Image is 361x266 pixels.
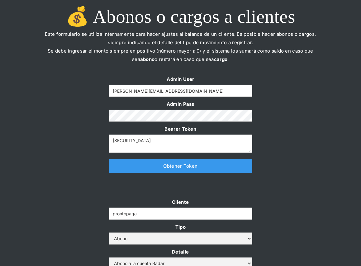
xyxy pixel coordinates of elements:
[40,6,321,27] h1: 💰 Abonos o cargos a clientes
[109,198,252,206] label: Cliente
[109,125,252,133] label: Bearer Token
[109,100,252,108] label: Admin Pass
[109,208,252,220] input: Example Text
[214,56,228,62] strong: cargo
[109,85,252,97] input: Example Text
[109,223,252,231] label: Tipo
[109,75,252,83] label: Admin User
[40,30,321,72] p: Este formulario se utiliza internamente para hacer ajustes al balance de un cliente. Es posible h...
[109,248,252,256] label: Detalle
[140,56,155,62] strong: abono
[109,159,252,173] a: Obtener Token
[109,75,252,153] form: Form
